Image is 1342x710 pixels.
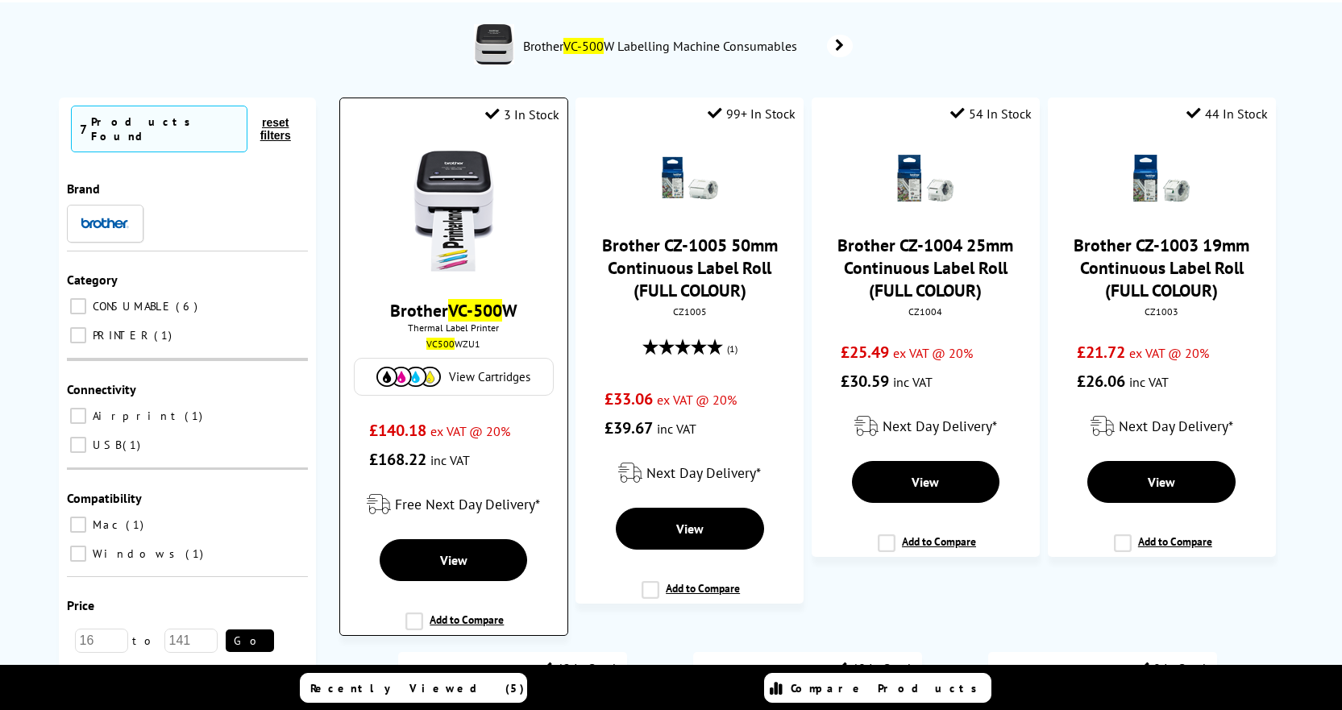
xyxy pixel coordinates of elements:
[75,629,128,653] input: 16
[616,508,764,550] a: View
[522,24,853,68] a: BrotherVC-500W Labelling Machine Consumables
[449,369,530,384] span: View Cartridges
[646,463,761,482] span: Next Day Delivery*
[89,299,174,313] span: CONSUMABLE
[1056,404,1268,449] div: modal_delivery
[897,150,954,206] img: Brother-CZ-1004-Label-Roll-Small.gif
[70,546,86,562] input: Windows 1
[588,305,791,318] div: CZ1005
[89,546,184,561] span: Windows
[176,299,202,313] span: 6
[1148,474,1175,490] span: View
[67,381,136,397] span: Connectivity
[605,417,653,438] span: £39.67
[912,474,939,490] span: View
[833,660,914,676] div: 40 In Stock
[883,417,997,435] span: Next Day Delivery*
[764,673,991,703] a: Compare Products
[1129,345,1209,361] span: ex VAT @ 20%
[522,38,804,54] span: Brother W Labelling Machine Consumables
[841,342,889,363] span: £25.49
[950,106,1032,122] div: 54 In Stock
[1129,374,1169,390] span: inc VAT
[1119,417,1233,435] span: Next Day Delivery*
[393,151,514,272] img: Brother-VC-500W-printerland-picture-small.png
[1186,106,1268,122] div: 44 In Stock
[538,660,619,676] div: 42 In Stock
[824,305,1028,318] div: CZ1004
[91,114,239,143] div: Products Found
[154,328,176,343] span: 1
[584,450,796,496] div: modal_delivery
[852,461,1000,503] a: View
[126,517,147,532] span: 1
[89,438,121,452] span: USB
[123,438,144,452] span: 1
[185,409,206,423] span: 1
[348,482,559,527] div: modal_delivery
[430,452,470,468] span: inc VAT
[185,546,207,561] span: 1
[67,272,118,288] span: Category
[247,115,304,143] button: reset filters
[893,374,933,390] span: inc VAT
[70,437,86,453] input: USB 1
[70,298,86,314] input: CONSUMABLE 6
[80,121,87,137] span: 7
[363,367,545,387] a: View Cartridges
[89,409,183,423] span: Airprint
[791,681,986,695] span: Compare Products
[485,106,559,122] div: 3 In Stock
[348,322,559,334] span: Thermal Label Printer
[448,299,502,322] mark: VC-500
[430,423,510,439] span: ex VAT @ 20%
[662,150,718,206] img: Brother-CZ-1005-Label-Roll-Small.gif
[70,408,86,424] input: Airprint 1
[605,388,653,409] span: £33.06
[67,181,100,197] span: Brand
[1114,534,1212,565] label: Add to Compare
[563,38,604,54] mark: VC-500
[1133,150,1190,206] img: Brother-CZ-1003-Label-Roll-Small.gif
[164,629,218,653] input: 141
[676,521,704,537] span: View
[352,338,555,350] div: WZU1
[128,633,164,648] span: to
[657,421,696,437] span: inc VAT
[405,612,504,643] label: Add to Compare
[841,371,889,392] span: £30.59
[1077,371,1125,392] span: £26.06
[878,534,976,565] label: Add to Compare
[376,367,441,387] img: Cartridges
[1077,342,1125,363] span: £21.72
[893,345,973,361] span: ex VAT @ 20%
[89,517,124,532] span: Mac
[81,218,129,229] img: Brother
[390,299,517,322] a: BrotherVC-500W
[70,327,86,343] input: PRINTER 1
[310,681,525,695] span: Recently Viewed (5)
[300,673,527,703] a: Recently Viewed (5)
[657,392,737,408] span: ex VAT @ 20%
[369,449,426,470] span: £168.22
[440,552,467,568] span: View
[474,24,514,64] img: VC500WZU1-conspage.jpg
[820,404,1032,449] div: modal_delivery
[426,338,455,350] mark: VC500
[395,495,540,513] span: Free Next Day Delivery*
[1074,234,1249,301] a: Brother CZ-1003 19mm Continuous Label Roll (FULL COLOUR)
[727,334,737,364] span: (1)
[67,490,142,506] span: Compatibility
[380,539,527,581] a: View
[602,234,778,301] a: Brother CZ-1005 50mm Continuous Label Roll (FULL COLOUR)
[1135,660,1209,676] div: 8 In Stock
[369,420,426,441] span: £140.18
[708,106,796,122] div: 99+ In Stock
[1087,461,1236,503] a: View
[226,629,274,652] button: Go
[837,234,1013,301] a: Brother CZ-1004 25mm Continuous Label Roll (FULL COLOUR)
[89,328,152,343] span: PRINTER
[67,597,94,613] span: Price
[1060,305,1264,318] div: CZ1003
[70,517,86,533] input: Mac 1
